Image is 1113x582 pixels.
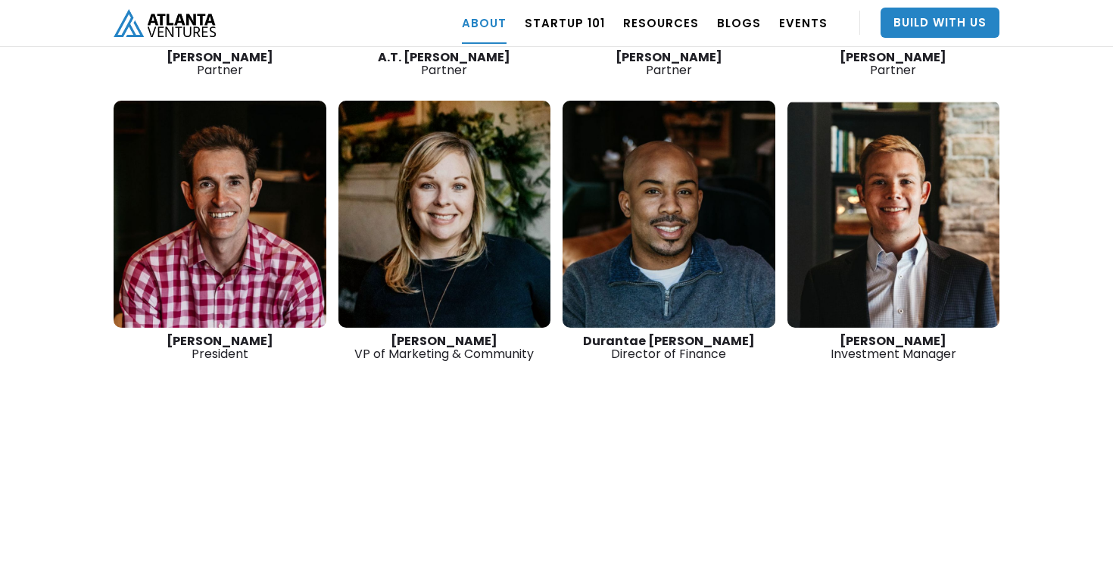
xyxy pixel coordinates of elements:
div: Partner [563,51,775,76]
strong: [PERSON_NAME] [167,332,273,350]
strong: [PERSON_NAME] [616,48,722,66]
div: Director of Finance [563,335,775,360]
div: VP of Marketing & Community [338,335,551,360]
a: BLOGS [717,2,761,44]
strong: [PERSON_NAME] [391,332,497,350]
div: Partner [787,51,1000,76]
a: RESOURCES [623,2,699,44]
strong: [PERSON_NAME] [167,48,273,66]
div: Investment Manager [787,335,1000,360]
a: Build With Us [881,8,999,38]
div: President [114,335,326,360]
a: Startup 101 [525,2,605,44]
a: EVENTS [779,2,828,44]
strong: [PERSON_NAME] [840,332,946,350]
strong: A.T. [PERSON_NAME] [378,48,510,66]
div: Partner [338,51,551,76]
strong: [PERSON_NAME] [840,48,946,66]
strong: Durantae [PERSON_NAME] [583,332,755,350]
a: ABOUT [462,2,507,44]
div: Partner [114,51,326,76]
